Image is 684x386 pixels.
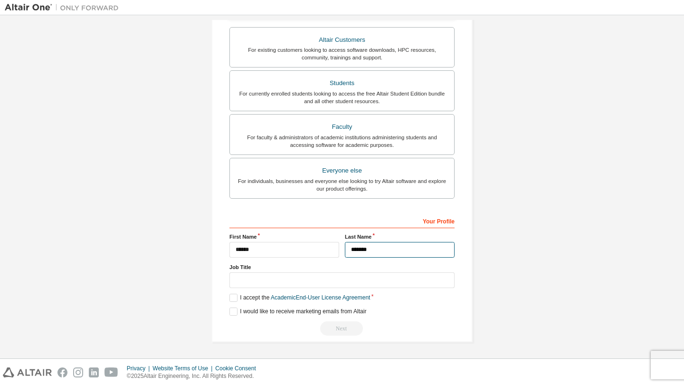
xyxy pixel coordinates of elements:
[236,177,448,193] div: For individuals, businesses and everyone else looking to try Altair software and explore our prod...
[236,90,448,105] div: For currently enrolled students looking to access the free Altair Student Edition bundle and all ...
[229,321,455,336] div: Read and acccept EULA to continue
[5,3,123,12] img: Altair One
[229,233,339,241] label: First Name
[229,294,370,302] label: I accept the
[152,365,215,372] div: Website Terms of Use
[345,233,455,241] label: Last Name
[236,46,448,61] div: For existing customers looking to access software downloads, HPC resources, community, trainings ...
[229,308,366,316] label: I would like to receive marketing emails from Altair
[229,213,455,228] div: Your Profile
[229,263,455,271] label: Job Title
[127,372,262,380] p: © 2025 Altair Engineering, Inc. All Rights Reserved.
[73,367,83,377] img: instagram.svg
[104,367,118,377] img: youtube.svg
[127,365,152,372] div: Privacy
[236,33,448,47] div: Altair Customers
[271,294,370,301] a: Academic End-User License Agreement
[236,134,448,149] div: For faculty & administrators of academic institutions administering students and accessing softwa...
[236,120,448,134] div: Faculty
[236,164,448,177] div: Everyone else
[57,367,67,377] img: facebook.svg
[236,77,448,90] div: Students
[89,367,99,377] img: linkedin.svg
[3,367,52,377] img: altair_logo.svg
[215,365,261,372] div: Cookie Consent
